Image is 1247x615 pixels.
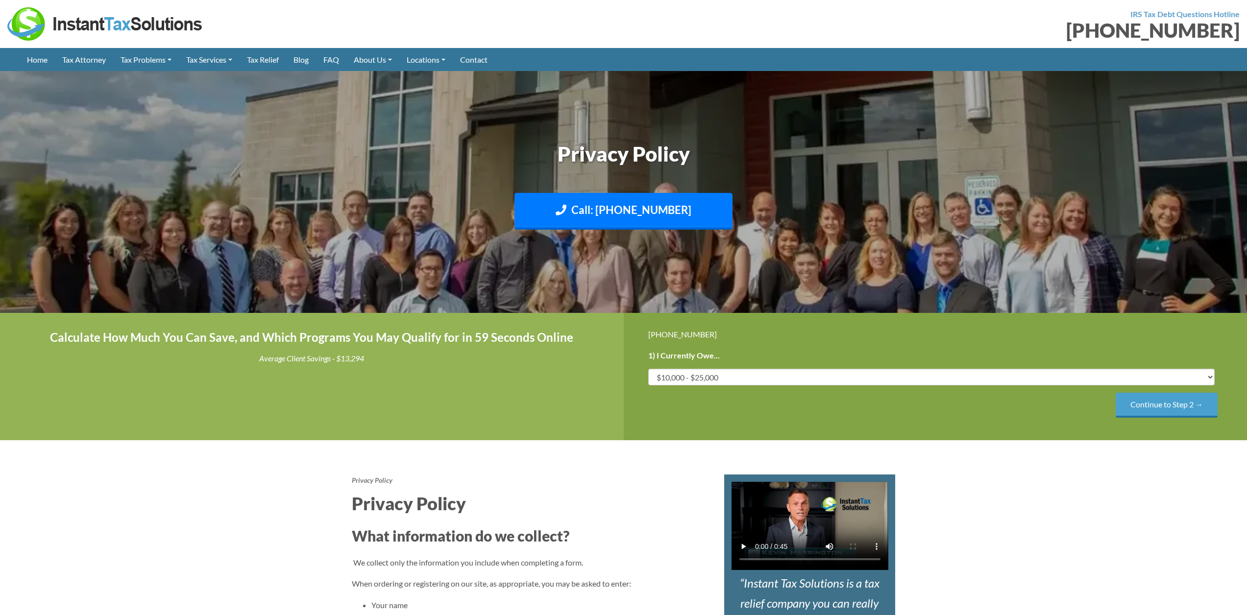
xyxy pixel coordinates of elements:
[55,48,113,71] a: Tax Attorney
[352,476,392,484] strong: Privacy Policy
[240,48,286,71] a: Tax Relief
[316,48,346,71] a: FAQ
[352,577,709,590] p: When ordering or registering on our site, as appropriate, you may be asked to enter:
[648,351,720,361] label: 1) I Currently Owe...
[7,18,203,27] a: Instant Tax Solutions Logo
[352,525,709,546] h3: What information do we collect?
[352,556,709,569] p: We collect only the information you include when completing a form.
[453,48,495,71] a: Contact
[7,7,203,41] img: Instant Tax Solutions Logo
[1130,9,1240,19] strong: IRS Tax Debt Questions Hotline
[352,491,709,516] h2: Privacy Policy
[648,328,1223,341] div: [PHONE_NUMBER]
[352,140,896,168] h1: Privacy Policy
[113,48,179,71] a: Tax Problems
[259,354,364,363] i: Average Client Savings - $13,294
[399,48,453,71] a: Locations
[514,193,733,230] a: Call: [PHONE_NUMBER]
[1116,393,1218,418] input: Continue to Step 2 →
[179,48,240,71] a: Tax Services
[631,21,1240,40] div: [PHONE_NUMBER]
[286,48,316,71] a: Blog
[371,598,709,612] li: Your name
[346,48,399,71] a: About Us
[24,328,599,348] h4: Calculate How Much You Can Save, and Which Programs You May Qualify for in 59 Seconds Online
[20,48,55,71] a: Home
